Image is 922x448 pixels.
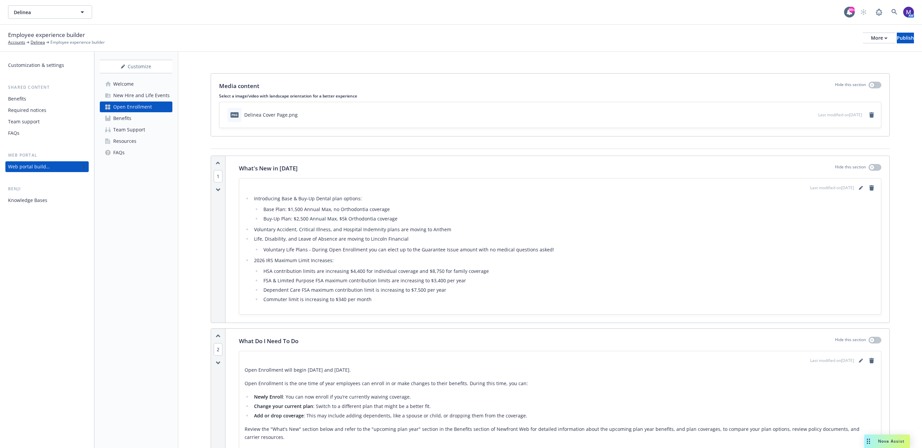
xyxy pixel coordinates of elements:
[245,425,876,441] p: Review the "What's New" section below and refer to the "upcoming plan year" section in the Benefi...
[100,90,172,101] a: New Hire and Life Events
[5,60,89,71] a: Customization & settings
[214,343,222,356] span: 2
[261,205,876,213] li: Base Plan: $1,500 Annual Max, no Orthodontia coverage
[219,82,259,90] p: Media content
[261,267,876,275] li: HSA contribution limits are increasing $4,400 for individual coverage and $8,750 for family coverage
[5,84,89,91] div: Shared content
[261,295,876,303] li: Commuter limit is increasing to $340 per month
[8,93,26,104] div: Benefits
[244,111,298,118] div: Delinea Cover Page.png
[252,393,876,401] li: : You can now enroll if you’re currently waiving coverage.
[871,33,887,43] div: More
[857,5,870,19] a: Start snowing
[868,357,876,365] a: remove
[100,60,172,73] button: Customize
[261,286,876,294] li: Dependent Care FSA maximum contribution limit is increasing to $7,500 per year
[8,5,92,19] button: Delinea
[5,186,89,192] div: Benji
[100,124,172,135] a: Team Support
[5,116,89,127] a: Team support
[214,170,222,182] span: 1
[252,412,876,420] li: : This may include adding dependents, like a spouse or child, or dropping them from the coverage.
[863,33,895,43] button: More
[100,136,172,147] a: Resources
[14,9,72,16] span: Delinea
[261,246,876,254] li: Voluntary Life Plans - During Open Enrollment you can elect up to the Guarantee Issue amount with...
[219,93,881,99] p: Select a image/video with landscape orientation for a better experience
[8,105,46,116] div: Required notices
[31,39,45,45] a: Delinea
[261,277,876,285] li: FSA & Limited Purpose FSA maximum contribution limits are increasing to $3,400 per year
[239,164,298,173] p: What's New in [DATE]
[5,195,89,206] a: Knowledge Bases
[254,403,313,409] strong: Change your current plan
[878,438,905,444] span: Nova Assist
[113,79,134,89] div: Welcome
[835,82,866,90] p: Hide this section
[50,39,105,45] span: Employee experience builder
[835,164,866,173] p: Hide this section
[868,111,876,119] a: remove
[818,112,862,118] span: Last modified on [DATE]
[214,173,222,180] button: 1
[5,105,89,116] a: Required notices
[8,161,50,172] div: Web portal builder
[5,93,89,104] a: Benefits
[254,412,304,419] strong: Add or drop coverage
[888,5,901,19] a: Search
[857,184,865,192] a: editPencil
[252,195,876,223] li: Introducing Base & Buy-Up Dental plan options:
[245,379,876,388] p: Open Enrollment is the one time of year employees can enroll in or make changes to their benefits...
[113,124,145,135] div: Team Support
[872,5,886,19] a: Report a Bug
[5,161,89,172] a: Web portal builder
[864,435,873,448] div: Drag to move
[849,7,855,13] div: 99+
[799,111,804,118] button: download file
[239,337,298,345] p: What Do I Need To Do
[100,101,172,112] a: Open Enrollment
[252,256,876,303] li: 2026 IRS Maximum Limit Increases:
[8,60,64,71] div: Customization & settings
[245,366,876,374] p: Open Enrollment will begin [DATE] and [DATE].
[857,357,865,365] a: editPencil
[261,215,876,223] li: Buy-Up Plan: $2,500 Annual Max, $5k Orthodontia coverage
[254,394,283,400] strong: Newly Enroll
[214,346,222,353] button: 2
[113,147,125,158] div: FAQs
[252,402,876,410] li: : Switch to a different plan that might be a better fit.
[230,112,239,117] span: png
[903,7,914,17] img: photo
[5,152,89,159] div: Web portal
[8,39,25,45] a: Accounts
[100,79,172,89] a: Welcome
[8,31,85,39] span: Employee experience builder
[810,185,854,191] span: Last modified on [DATE]
[113,101,152,112] div: Open Enrollment
[100,147,172,158] a: FAQs
[897,33,914,43] button: Publish
[8,116,40,127] div: Team support
[810,358,854,364] span: Last modified on [DATE]
[809,111,815,118] button: preview file
[835,337,866,345] p: Hide this section
[5,128,89,138] a: FAQs
[113,136,136,147] div: Resources
[113,90,170,101] div: New Hire and Life Events
[8,195,47,206] div: Knowledge Bases
[864,435,910,448] button: Nova Assist
[252,235,876,254] li: Life, Disability, and Leave of Absence are moving to Lincoln Financial
[100,113,172,124] a: Benefits
[868,184,876,192] a: remove
[252,226,876,234] li: Voluntary Accident, Critical Illness, and Hospital Indemnity plans are moving to Anthem
[113,113,131,124] div: Benefits
[8,128,19,138] div: FAQs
